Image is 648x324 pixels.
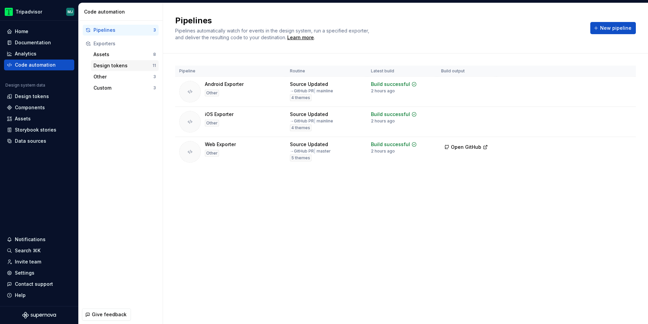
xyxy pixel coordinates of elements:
a: Data sources [4,136,74,146]
button: New pipeline [590,22,636,34]
span: | [314,118,316,123]
a: Learn more [287,34,314,41]
button: Open GitHub [441,141,491,153]
span: 5 themes [291,155,310,161]
button: Help [4,290,74,301]
div: 11 [153,63,156,68]
div: Design tokens [15,93,49,100]
div: Settings [15,270,34,276]
div: Notifications [15,236,46,243]
a: Analytics [4,48,74,59]
div: Assets [93,51,153,58]
div: Other [205,150,219,157]
div: Contact support [15,281,53,287]
div: MJ [67,9,73,15]
div: Exporters [93,40,156,47]
div: Pipelines [93,27,153,33]
div: → GitHub PR master [290,148,331,154]
div: Help [15,292,26,299]
button: Custom3 [91,83,159,93]
div: Build successful [371,81,410,88]
a: Design tokens [4,91,74,102]
div: 2 hours ago [371,88,395,94]
button: Design tokens11 [91,60,159,71]
div: Invite team [15,258,41,265]
div: Source Updated [290,81,328,88]
a: Invite team [4,256,74,267]
div: Home [15,28,28,35]
h2: Pipelines [175,15,582,26]
a: Home [4,26,74,37]
button: Pipelines3 [83,25,159,36]
button: Assets8 [91,49,159,60]
span: Open GitHub [451,144,481,151]
div: Components [15,104,45,111]
th: Build output [437,66,496,77]
div: Data sources [15,138,46,144]
div: Android Exporter [205,81,244,88]
svg: Supernova Logo [22,312,56,319]
a: Assets [4,113,74,124]
div: Source Updated [290,111,328,118]
button: Contact support [4,279,74,290]
div: Other [205,120,219,126]
div: 3 [153,74,156,79]
button: Search ⌘K [4,245,74,256]
span: Pipelines automatically watch for events in the design system, run a specified exporter, and deli... [175,28,371,40]
img: 0ed0e8b8-9446-497d-bad0-376821b19aa5.png [5,8,13,16]
div: iOS Exporter [205,111,234,118]
span: New pipeline [600,25,631,31]
a: Documentation [4,37,74,48]
div: Design system data [5,83,45,88]
th: Routine [286,66,367,77]
div: 2 hours ago [371,148,395,154]
span: | [314,148,316,154]
span: Give feedback [92,311,127,318]
div: 8 [153,52,156,57]
div: Storybook stories [15,126,56,133]
div: → GitHub PR mainline [290,88,333,94]
div: Code automation [84,8,160,15]
div: Tripadvisor [16,8,42,15]
div: Web Exporter [205,141,236,148]
div: Search ⌘K [15,247,40,254]
button: Notifications [4,234,74,245]
a: Storybook stories [4,124,74,135]
button: Give feedback [82,308,131,321]
span: | [314,88,316,93]
div: Code automation [15,62,56,68]
div: Assets [15,115,31,122]
div: 2 hours ago [371,118,395,124]
div: Other [93,73,153,80]
th: Pipeline [175,66,286,77]
a: Open GitHub [441,145,491,151]
span: 4 themes [291,95,310,100]
div: Custom [93,85,153,91]
div: Build successful [371,141,410,148]
div: 3 [153,85,156,91]
span: . [286,35,315,40]
div: → GitHub PR mainline [290,118,333,124]
div: 3 [153,27,156,33]
div: Source Updated [290,141,328,148]
button: TripadvisorMJ [1,4,77,19]
th: Latest build [367,66,437,77]
button: Other3 [91,71,159,82]
a: Components [4,102,74,113]
div: Other [205,90,219,96]
div: Design tokens [93,62,153,69]
span: 4 themes [291,125,310,131]
a: Code automation [4,60,74,70]
div: Build successful [371,111,410,118]
a: Settings [4,268,74,278]
div: Documentation [15,39,51,46]
div: Analytics [15,50,36,57]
